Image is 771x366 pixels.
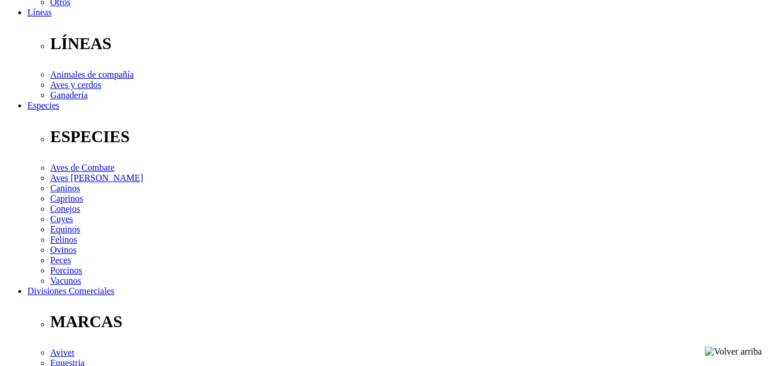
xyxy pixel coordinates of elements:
[27,100,59,110] a: Especies
[27,7,52,17] a: Líneas
[50,235,77,244] a: Felinos
[50,163,115,172] a: Aves de Combate
[705,347,762,357] img: Volver arriba
[50,70,134,79] a: Animales de compañía
[50,183,80,193] a: Caninos
[50,90,88,100] a: Ganadería
[50,312,766,331] p: MARCAS
[50,214,73,224] a: Cuyes
[50,34,766,53] p: LÍNEAS
[50,80,101,90] a: Aves y cerdos
[50,204,80,214] a: Conejos
[6,242,197,360] iframe: Brevo live chat
[50,224,80,234] a: Equinos
[50,173,143,183] a: Aves [PERSON_NAME]
[50,194,83,203] a: Caprinos
[50,127,766,146] p: ESPECIES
